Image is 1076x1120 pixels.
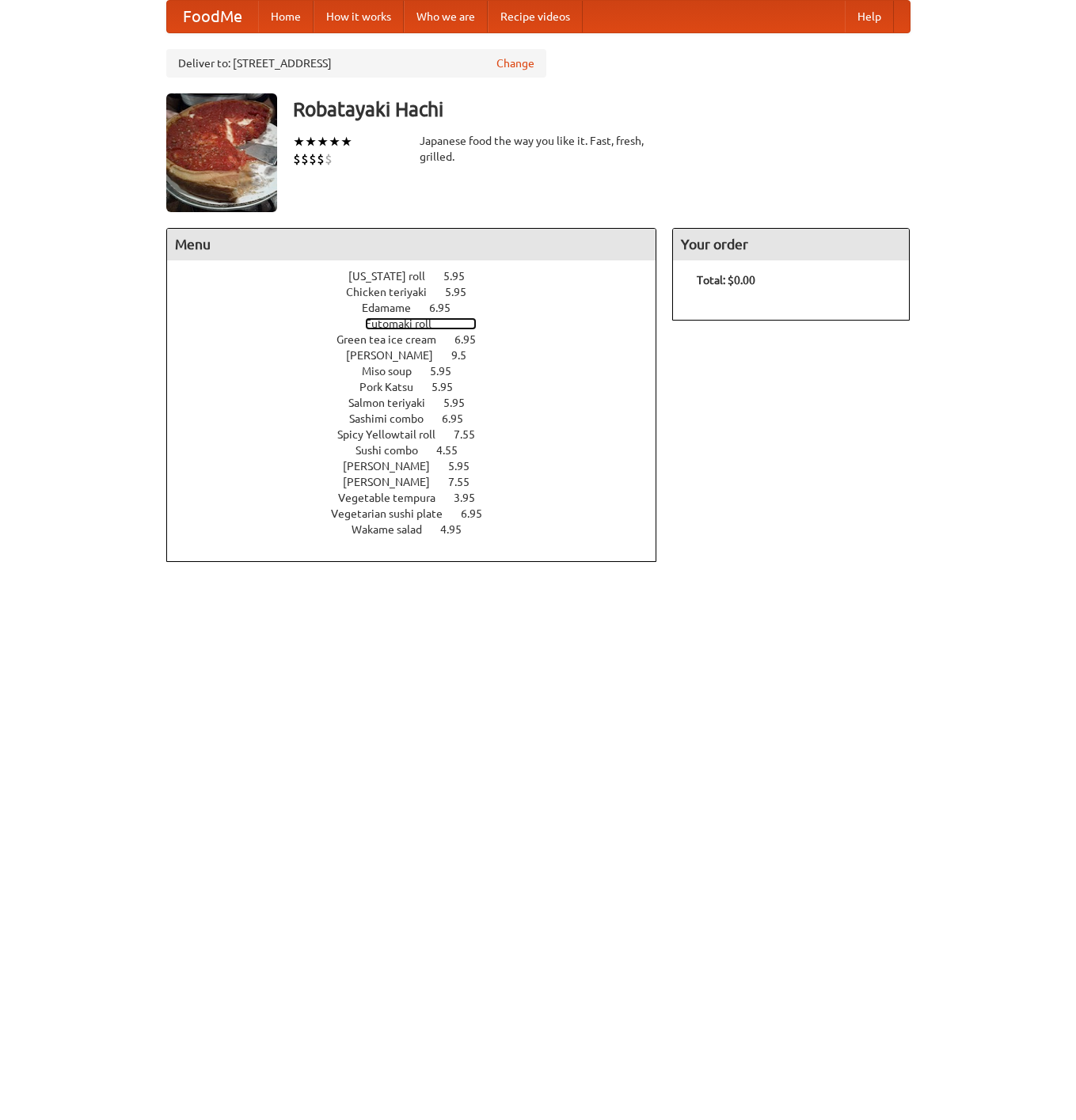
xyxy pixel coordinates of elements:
span: [PERSON_NAME] [343,460,446,473]
span: Salmon teriyaki [348,397,441,409]
span: 4.55 [436,444,473,457]
span: 4.95 [440,523,477,536]
span: Futomaki roll [365,317,447,330]
span: 9.5 [451,349,482,362]
li: ★ [317,133,329,150]
span: 5.95 [432,381,469,393]
span: 6.95 [461,507,498,520]
li: ★ [340,133,352,150]
a: Who we are [404,1,488,32]
a: How it works [314,1,404,32]
div: Deliver to: [STREET_ADDRESS] [166,49,546,78]
li: $ [309,150,317,168]
span: Sushi combo [355,444,434,457]
a: Vegetable tempura 3.95 [338,492,504,504]
span: 5.95 [445,286,482,298]
li: ★ [329,133,340,150]
a: [US_STATE] roll 5.95 [348,270,494,283]
a: Miso soup 5.95 [362,365,481,378]
img: angular.jpg [166,93,277,212]
a: Recipe videos [488,1,583,32]
a: Help [845,1,894,32]
a: Edamame 6.95 [362,302,480,314]
span: 5.95 [430,365,467,378]
span: 6.95 [442,412,479,425]
div: Japanese food the way you like it. Fast, fresh, grilled. [420,133,657,165]
span: [PERSON_NAME] [346,349,449,362]
li: ★ [293,133,305,150]
span: Wakame salad [352,523,438,536]
a: Chicken teriyaki 5.95 [346,286,496,298]
a: Salmon teriyaki 5.95 [348,397,494,409]
li: ★ [305,133,317,150]
a: [PERSON_NAME] 7.55 [343,476,499,488]
span: Miso soup [362,365,428,378]
h4: Your order [673,229,909,260]
a: Sashimi combo 6.95 [349,412,492,425]
span: Edamame [362,302,427,314]
a: Vegetarian sushi plate 6.95 [331,507,511,520]
span: 6.95 [454,333,492,346]
a: Green tea ice cream 6.95 [336,333,505,346]
a: Futomaki roll [365,317,477,330]
span: [US_STATE] roll [348,270,441,283]
li: $ [293,150,301,168]
a: [PERSON_NAME] 5.95 [343,460,499,473]
span: Vegetarian sushi plate [331,507,458,520]
a: Change [496,55,534,71]
h4: Menu [167,229,656,260]
span: [PERSON_NAME] [343,476,446,488]
li: $ [301,150,309,168]
span: 5.95 [443,270,481,283]
span: 7.55 [448,476,485,488]
a: Pork Katsu 5.95 [359,381,482,393]
span: Green tea ice cream [336,333,452,346]
h3: Robatayaki Hachi [293,93,911,125]
span: Spicy Yellowtail roll [337,428,451,441]
b: Total: $0.00 [697,274,755,287]
li: $ [317,150,325,168]
a: [PERSON_NAME] 9.5 [346,349,496,362]
a: Wakame salad 4.95 [352,523,491,536]
span: Vegetable tempura [338,492,451,504]
a: FoodMe [167,1,258,32]
li: $ [325,150,333,168]
span: 3.95 [454,492,491,504]
span: 5.95 [448,460,485,473]
a: Sushi combo 4.55 [355,444,487,457]
span: Pork Katsu [359,381,429,393]
span: 7.55 [454,428,491,441]
span: Chicken teriyaki [346,286,443,298]
span: 6.95 [429,302,466,314]
a: Spicy Yellowtail roll 7.55 [337,428,504,441]
a: Home [258,1,314,32]
span: Sashimi combo [349,412,439,425]
span: 5.95 [443,397,481,409]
